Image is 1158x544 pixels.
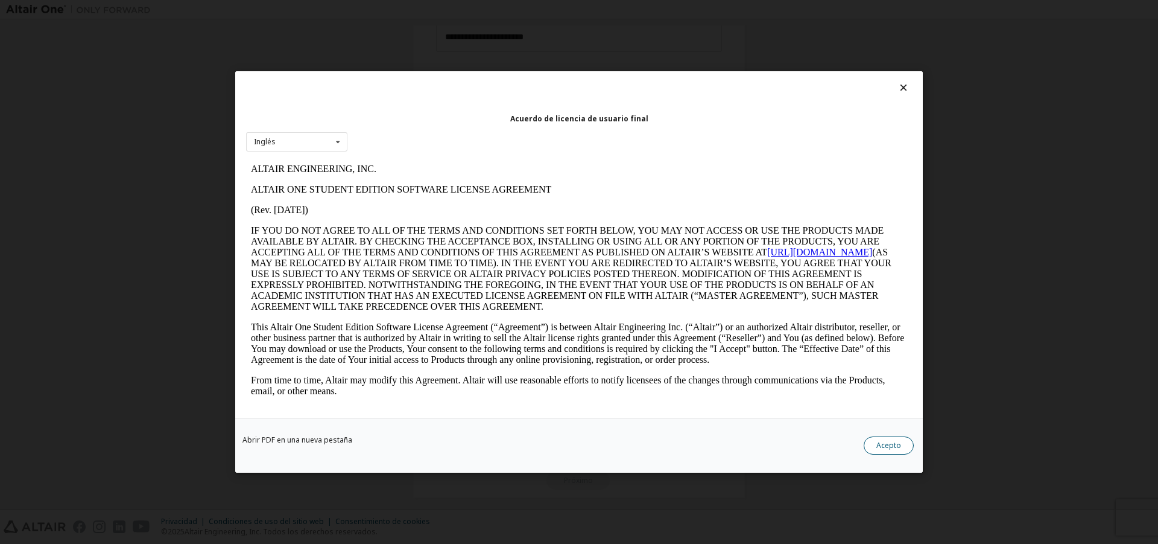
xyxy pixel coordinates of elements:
[5,163,661,206] p: This Altair One Student Edition Software License Agreement (“Agreement”) is between Altair Engine...
[5,5,661,16] p: ALTAIR ENGINEERING, INC.
[5,66,661,153] p: IF YOU DO NOT AGREE TO ALL OF THE TERMS AND CONDITIONS SET FORTH BELOW, YOU MAY NOT ACCESS OR USE...
[5,46,661,57] p: (Rev. [DATE])
[242,437,352,444] a: Abrir PDF en una nueva pestaña
[5,25,661,36] p: ALTAIR ONE STUDENT EDITION SOFTWARE LICENSE AGREEMENT
[876,440,901,450] font: Acepto
[5,216,661,238] p: From time to time, Altair may modify this Agreement. Altair will use reasonable efforts to notify...
[510,114,648,124] font: Acuerdo de licencia de usuario final
[254,136,276,147] font: Inglés
[521,88,626,98] a: [URL][DOMAIN_NAME]
[864,437,914,455] button: Acepto
[242,435,352,445] font: Abrir PDF en una nueva pestaña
